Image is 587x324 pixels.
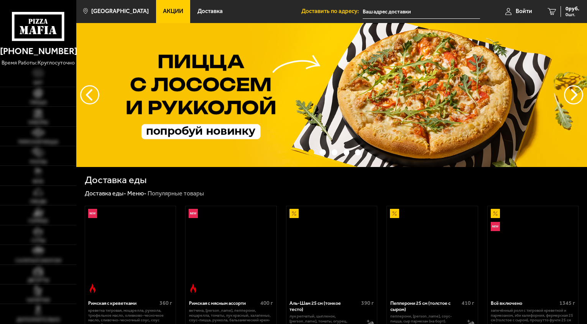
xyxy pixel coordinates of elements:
div: Римская с мясным ассорти [189,300,258,306]
div: Римская с креветками [88,300,158,306]
button: точки переключения [308,149,314,155]
span: Хит [33,81,43,86]
span: 400 г [260,300,273,306]
span: Супы [31,238,45,243]
div: Пепперони 25 см (толстое с сыром) [390,300,460,312]
span: 0 руб. [566,6,579,12]
a: АкционныйАль-Шам 25 см (тонкое тесто) [286,206,377,296]
span: 390 г [361,300,374,306]
span: 410 г [462,300,474,306]
a: Доставка еды- [85,190,126,197]
span: Обеды [30,199,46,204]
span: Доставка [197,8,223,14]
span: Акции [163,8,183,14]
span: 360 г [159,300,172,306]
span: WOK [33,179,44,184]
a: АкционныйНовинкаВсё включено [488,206,579,296]
p: пепперони, [PERSON_NAME], соус-пицца, сыр пармезан (на борт). [390,314,461,324]
button: точки переключения [332,149,337,155]
button: предыдущий [564,85,583,104]
div: Аль-Шам 25 см (тонкое тесто) [289,300,359,312]
span: [GEOGRAPHIC_DATA] [91,8,149,14]
input: Ваш адрес доставки [363,5,480,19]
img: Новинка [189,209,198,218]
span: Роллы [30,160,47,165]
a: НовинкаОстрое блюдоРимская с креветками [85,206,176,296]
span: Дополнительно [16,317,60,322]
a: АкционныйПепперони 25 см (толстое с сыром) [387,206,478,296]
img: Акционный [491,209,500,218]
button: точки переключения [320,149,326,155]
img: Острое блюдо [88,284,97,293]
div: Всё включено [491,300,557,306]
img: Острое блюдо [189,284,198,293]
span: Салаты и закуски [15,258,61,263]
span: Войти [516,8,532,14]
a: НовинкаОстрое блюдоРимская с мясным ассорти [186,206,276,296]
span: Наборы [28,120,48,125]
span: Римская пицца [18,140,58,145]
button: точки переключения [355,149,361,155]
span: 1345 г [559,300,575,306]
h1: Доставка еды [85,175,146,185]
span: Десерты [28,278,49,283]
div: Популярные товары [148,190,204,198]
img: Акционный [289,209,299,218]
img: Новинка [491,222,500,231]
span: Доставить по адресу: [301,8,363,14]
button: точки переключения [344,149,349,155]
img: Акционный [390,209,399,218]
a: Меню- [127,190,146,197]
span: Горячее [28,219,48,224]
img: Новинка [88,209,97,218]
span: Напитки [27,298,50,303]
span: 0 шт. [566,12,579,17]
button: следующий [80,85,99,104]
span: Пицца [30,100,47,105]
